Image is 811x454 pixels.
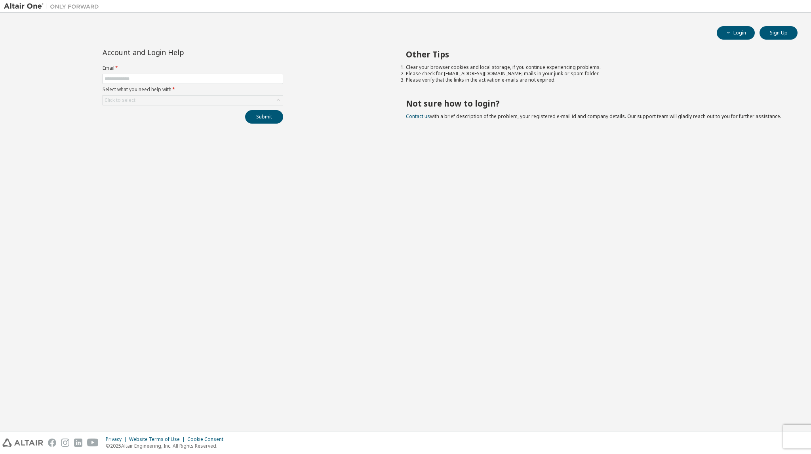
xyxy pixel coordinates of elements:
[2,439,43,447] img: altair_logo.svg
[406,77,784,83] li: Please verify that the links in the activation e-mails are not expired.
[106,436,129,443] div: Privacy
[406,71,784,77] li: Please check for [EMAIL_ADDRESS][DOMAIN_NAME] mails in your junk or spam folder.
[87,439,99,447] img: youtube.svg
[187,436,228,443] div: Cookie Consent
[103,95,283,105] div: Click to select
[74,439,82,447] img: linkedin.svg
[103,49,247,55] div: Account and Login Help
[106,443,228,449] p: © 2025 Altair Engineering, Inc. All Rights Reserved.
[717,26,755,40] button: Login
[105,97,135,103] div: Click to select
[406,49,784,59] h2: Other Tips
[760,26,798,40] button: Sign Up
[48,439,56,447] img: facebook.svg
[129,436,187,443] div: Website Terms of Use
[406,113,781,120] span: with a brief description of the problem, your registered e-mail id and company details. Our suppo...
[406,98,784,109] h2: Not sure how to login?
[245,110,283,124] button: Submit
[4,2,103,10] img: Altair One
[103,86,283,93] label: Select what you need help with
[61,439,69,447] img: instagram.svg
[103,65,283,71] label: Email
[406,113,430,120] a: Contact us
[406,64,784,71] li: Clear your browser cookies and local storage, if you continue experiencing problems.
